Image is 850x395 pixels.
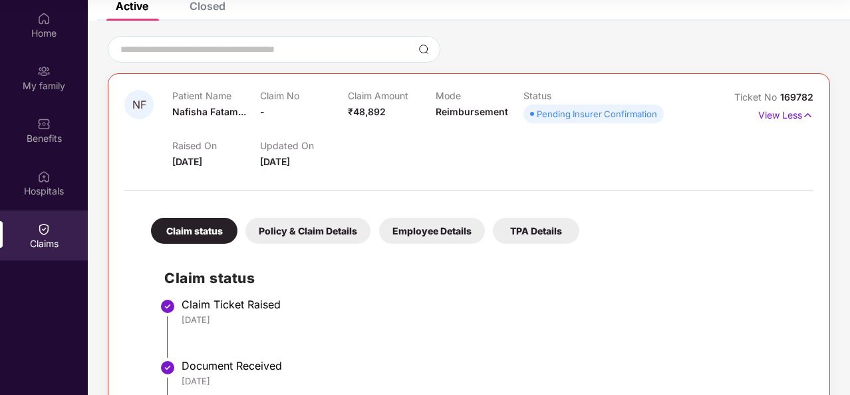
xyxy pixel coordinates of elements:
[758,105,813,123] p: View Less
[260,156,290,167] span: [DATE]
[160,360,176,376] img: svg+xml;base64,PHN2ZyBpZD0iU3RlcC1Eb25lLTMyeDMyIiB4bWxucz0iaHR0cDovL3d3dy53My5vcmcvMjAwMC9zdmciIH...
[182,298,800,311] div: Claim Ticket Raised
[436,90,523,101] p: Mode
[537,107,657,121] div: Pending Insurer Confirmation
[182,359,800,372] div: Document Received
[172,156,202,167] span: [DATE]
[260,90,348,101] p: Claim No
[780,91,813,103] span: 169782
[182,375,800,387] div: [DATE]
[182,314,800,326] div: [DATE]
[260,106,265,117] span: -
[37,222,51,236] img: svg+xml;base64,PHN2ZyBpZD0iQ2xhaW0iIHhtbG5zPSJodHRwOi8vd3d3LnczLm9yZy8yMDAwL3N2ZyIgd2lkdGg9IjIwIi...
[418,44,429,55] img: svg+xml;base64,PHN2ZyBpZD0iU2VhcmNoLTMyeDMyIiB4bWxucz0iaHR0cDovL3d3dy53My5vcmcvMjAwMC9zdmciIHdpZH...
[348,106,386,117] span: ₹48,892
[379,218,485,244] div: Employee Details
[37,65,51,78] img: svg+xml;base64,PHN2ZyB3aWR0aD0iMjAiIGhlaWdodD0iMjAiIHZpZXdCb3g9IjAgMCAyMCAyMCIgZmlsbD0ibm9uZSIgeG...
[734,91,780,103] span: Ticket No
[436,106,508,117] span: Reimbursement
[132,99,146,111] span: NF
[172,140,260,151] p: Raised On
[160,298,176,314] img: svg+xml;base64,PHN2ZyBpZD0iU3RlcC1Eb25lLTMyeDMyIiB4bWxucz0iaHR0cDovL3d3dy53My5vcmcvMjAwMC9zdmciIH...
[172,90,260,101] p: Patient Name
[802,108,813,123] img: svg+xml;base64,PHN2ZyB4bWxucz0iaHR0cDovL3d3dy53My5vcmcvMjAwMC9zdmciIHdpZHRoPSIxNyIgaGVpZ2h0PSIxNy...
[164,267,800,289] h2: Claim status
[37,170,51,183] img: svg+xml;base64,PHN2ZyBpZD0iSG9zcGl0YWxzIiB4bWxucz0iaHR0cDovL3d3dy53My5vcmcvMjAwMC9zdmciIHdpZHRoPS...
[523,90,611,101] p: Status
[245,218,370,244] div: Policy & Claim Details
[260,140,348,151] p: Updated On
[151,218,237,244] div: Claim status
[493,218,579,244] div: TPA Details
[172,106,246,117] span: Nafisha Fatam...
[37,12,51,25] img: svg+xml;base64,PHN2ZyBpZD0iSG9tZSIgeG1sbnM9Imh0dHA6Ly93d3cudzMub3JnLzIwMDAvc3ZnIiB3aWR0aD0iMjAiIG...
[348,90,436,101] p: Claim Amount
[37,117,51,131] img: svg+xml;base64,PHN2ZyBpZD0iQmVuZWZpdHMiIHhtbG5zPSJodHRwOi8vd3d3LnczLm9yZy8yMDAwL3N2ZyIgd2lkdGg9Ij...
